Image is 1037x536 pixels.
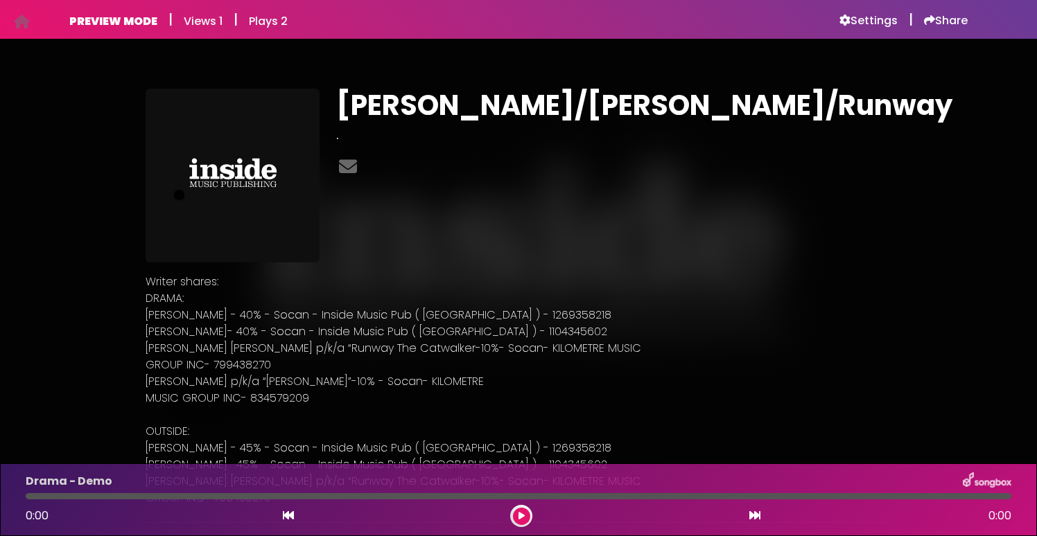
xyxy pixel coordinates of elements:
p: OUTSIDE: [146,423,891,440]
img: songbox-logo-white.png [963,472,1011,490]
a: Share [924,14,968,28]
p: GROUP INC- 799438270 [146,357,891,373]
h5: | [234,11,238,28]
p: DRAMA: [146,290,891,307]
p: [PERSON_NAME] - 40% - Socan - Inside Music Pub ( [GEOGRAPHIC_DATA] ) - 1269358218 [146,307,891,323]
p: MUSIC GROUP INC- 834579209 [146,390,891,407]
h6: Views 1 [184,15,223,28]
h5: | [168,11,173,28]
p: [PERSON_NAME] [PERSON_NAME] p/k/a “Runway The Catwalker-10%- Socan- KILOMETRE MUSIC [146,340,891,357]
span: 0:00 [26,508,49,524]
a: Settings [839,14,898,28]
img: O697atJ8TX6doI4InJ0I [146,89,320,262]
p: [PERSON_NAME]- 40% - Socan - Inside Music Pub ( [GEOGRAPHIC_DATA] ) - 1104345602 [146,323,891,340]
p: [PERSON_NAME]- 45% - Socan - Inside Music Pub ( [GEOGRAPHIC_DATA] ) - 1104345602 [146,456,891,473]
h6: Plays 2 [249,15,288,28]
span: 0:00 [988,508,1011,524]
h6: PREVIEW MODE [69,15,157,28]
p: [PERSON_NAME] p/k/a “[PERSON_NAME]”-10% - Socan- KILOMETRE [146,373,891,390]
p: Drama - Demo [26,473,112,490]
p: [PERSON_NAME] - 45% - Socan - Inside Music Pub ( [GEOGRAPHIC_DATA] ) - 1269358218 [146,440,891,456]
h3: . [336,127,891,143]
h5: | [909,11,913,28]
h1: [PERSON_NAME]/[PERSON_NAME]/Runway [336,89,891,122]
p: Writer shares: [146,274,891,290]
